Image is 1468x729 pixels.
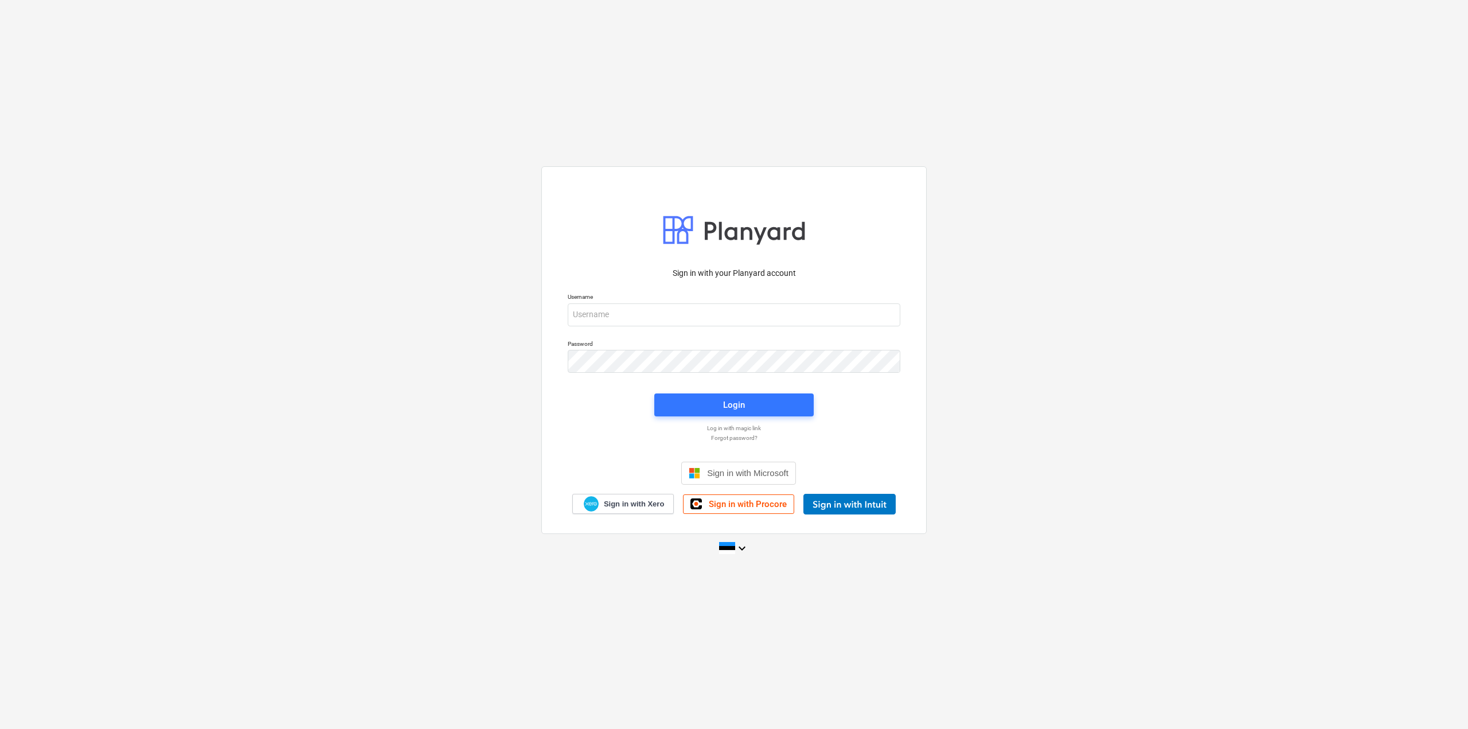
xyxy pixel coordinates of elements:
p: Password [568,340,900,350]
img: Xero logo [584,496,599,512]
a: Forgot password? [562,434,906,442]
a: Log in with magic link [562,424,906,432]
button: Login [654,393,814,416]
a: Sign in with Xero [572,494,674,514]
div: Login [723,397,745,412]
input: Username [568,303,900,326]
p: Username [568,293,900,303]
img: Microsoft logo [689,467,700,479]
span: Sign in with Microsoft [707,468,788,478]
span: Sign in with Procore [709,499,787,509]
span: Sign in with Xero [604,499,664,509]
p: Sign in with your Planyard account [568,267,900,279]
i: keyboard_arrow_down [735,541,749,555]
a: Sign in with Procore [683,494,794,514]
